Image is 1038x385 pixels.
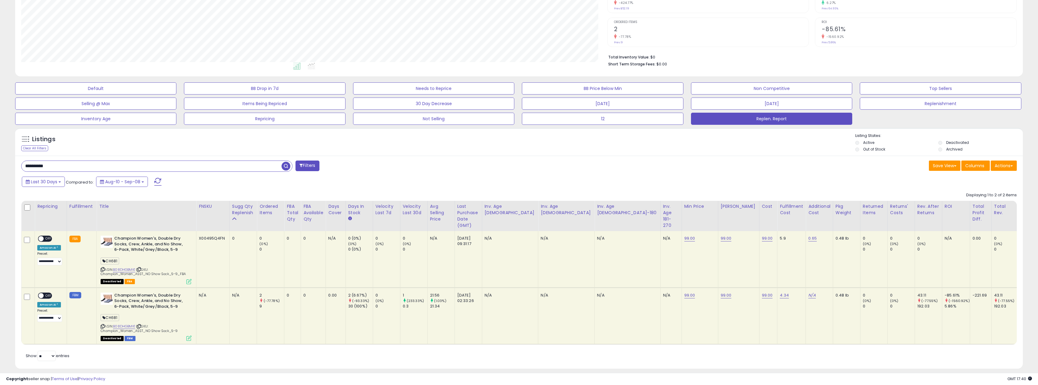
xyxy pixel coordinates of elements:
small: -77.78% [617,35,631,39]
div: Returned Items [863,203,885,216]
button: Not Selling [353,113,514,125]
div: 43.11 [994,293,1019,298]
b: Total Inventory Value: [608,55,649,60]
small: (0%) [259,241,268,246]
div: Preset: [37,309,62,322]
li: $0 [608,53,1012,60]
small: (0%) [348,241,357,246]
div: -221.69 [973,293,987,298]
div: 0 [917,247,942,252]
small: (0%) [863,241,871,246]
div: 0 [863,236,887,241]
small: 6.27% [824,1,836,5]
div: N/A [485,236,534,241]
p: Listing States: [855,133,1023,139]
div: Inv. Age 181-270 [663,203,679,229]
button: 30 Day Decrease [353,98,514,110]
small: (0%) [890,241,899,246]
small: Prev: 64.93% [822,7,838,10]
div: Ordered Items [259,203,282,216]
div: FBA Total Qty [287,203,298,222]
div: [DATE] 02:33:26 [457,293,477,304]
div: 0 [403,236,427,241]
button: Needs to Reprice [353,82,514,95]
div: 0 [994,236,1019,241]
button: [DATE] [691,98,852,110]
div: FBA Available Qty [303,203,323,222]
div: N/A [945,236,965,241]
a: 99.00 [684,292,695,298]
div: 0 [375,247,400,252]
div: Fulfillment Cost [780,203,803,216]
a: 99.00 [762,292,773,298]
div: FNSKU [199,203,227,210]
div: 9 [259,304,284,309]
div: Preset: [37,252,62,265]
span: Last 30 Days [31,179,57,185]
div: Velocity Last 30d [403,203,425,216]
div: Velocity Last 7d [375,203,398,216]
div: 0.00 [973,236,987,241]
div: Total Profit Diff. [973,203,989,222]
div: 0.3 [403,304,427,309]
div: 0 [375,236,400,241]
th: Please note that this number is a calculation based on your required days of coverage and your ve... [229,201,257,231]
h2: 2 [614,26,809,34]
b: Champion Women's, Double Dry Socks, Crew, Ankle, and No Show, 6-Pack, White/Grey/Black, 5-9 [114,236,188,254]
div: ROI [945,203,967,210]
small: (-77.78%) [264,298,280,303]
div: 0.00 [328,293,341,298]
div: 5.86% [945,304,970,309]
div: 0 [890,236,915,241]
span: FBM [125,336,135,341]
b: Champion Women's, Double Dry Socks, Crew, Ankle, and No Show, 6-Pack, White/Grey/Black, 5-9 [114,293,188,311]
div: N/A [663,293,677,298]
small: (0%) [890,298,899,303]
div: N/A [541,293,590,298]
span: Columns [965,163,984,169]
span: | SKU: Champion_Women_ASST_NO Show Sock_5-9 [101,324,178,333]
strong: Copyright [6,376,28,382]
div: 2 [259,293,284,298]
div: Displaying 1 to 2 of 2 items [966,192,1017,198]
small: Days In Stock. [348,216,352,221]
div: 0 [303,236,321,241]
div: [DATE] 09:31:17 [457,236,477,247]
span: Aug-10 - Sep-08 [105,179,140,185]
a: Privacy Policy [78,376,105,382]
div: 0.48 lb [836,236,856,241]
div: Rev. After Returns [917,203,940,216]
img: 41-hktE3UcS._SL40_.jpg [101,236,113,248]
div: 0 [890,247,915,252]
div: Days Cover [328,203,343,216]
div: 0 [259,236,284,241]
button: Top Sellers [860,82,1021,95]
button: Replen. Report [691,113,852,125]
div: 0 [890,293,915,298]
div: 192.03 [917,304,942,309]
small: Prev: 5.86% [822,41,836,44]
button: Save View [929,161,960,171]
label: Archived [946,147,963,152]
div: 0 [303,293,321,298]
span: CH681 [101,314,119,321]
button: [DATE] [522,98,683,110]
div: N/A [663,236,677,241]
button: Inventory Age [15,113,176,125]
a: 99.00 [721,292,732,298]
div: Amazon AI * [37,245,61,251]
div: Total Rev. [994,203,1016,216]
div: ASIN: [101,293,192,340]
div: 30 (100%) [348,304,373,309]
div: Returns' Costs [890,203,912,216]
button: BB Price Below Min [522,82,683,95]
div: Min Price [684,203,716,210]
button: Repricing [184,113,345,125]
div: X00495Q4FN [199,236,225,241]
small: Prev: 9 [614,41,623,44]
button: Aug-10 - Sep-08 [96,177,148,187]
div: N/A [430,236,450,241]
a: Terms of Use [52,376,78,382]
small: (0%) [375,241,384,246]
a: B08DHGBMK1 [113,267,135,272]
